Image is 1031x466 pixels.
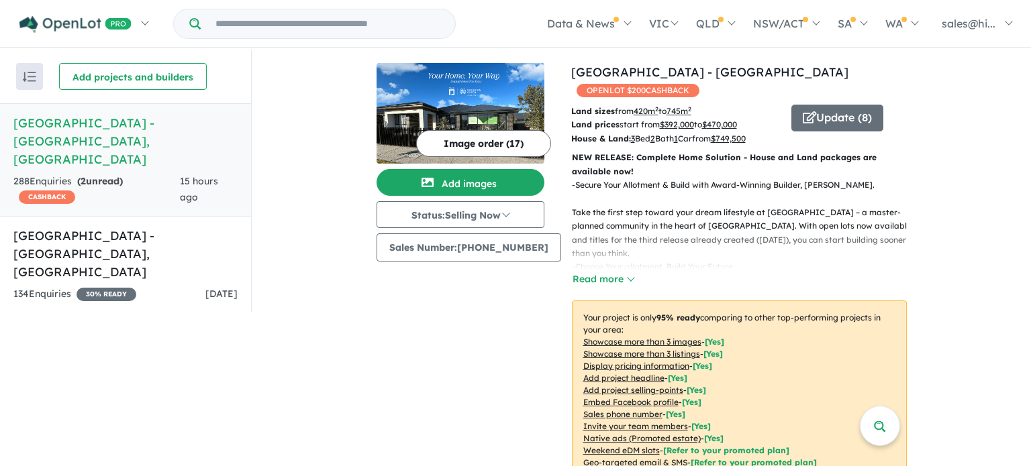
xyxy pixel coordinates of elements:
[668,373,687,383] span: [ Yes ]
[13,227,238,281] h5: [GEOGRAPHIC_DATA] - [GEOGRAPHIC_DATA] , [GEOGRAPHIC_DATA]
[571,132,781,145] p: Bed Bath Car from
[583,397,679,407] u: Embed Facebook profile
[650,133,655,143] u: 2
[571,105,781,118] p: from
[694,119,737,129] span: to
[571,133,631,143] b: House & Land:
[577,84,699,97] span: OPENLOT $ 200 CASHBACK
[571,64,848,80] a: [GEOGRAPHIC_DATA] - [GEOGRAPHIC_DATA]
[583,337,701,347] u: Showcase more than 3 images
[583,421,688,431] u: Invite your team members
[691,421,711,431] span: [ Yes ]
[377,169,544,196] button: Add images
[205,288,238,300] span: [DATE]
[377,201,544,228] button: Status:Selling Now
[23,72,36,82] img: sort.svg
[658,106,691,116] span: to
[77,175,123,187] strong: ( unread)
[416,130,551,157] button: Image order (17)
[704,433,724,443] span: [Yes]
[377,63,544,164] img: Hillsview Green Estate - Angle Vale
[583,349,700,359] u: Showcase more than 3 listings
[682,397,701,407] span: [ Yes ]
[660,119,694,129] u: $ 392,000
[203,9,452,38] input: Try estate name, suburb, builder or developer
[13,174,180,206] div: 288 Enquir ies
[583,361,689,371] u: Display pricing information
[942,17,995,30] span: sales@hi...
[13,114,238,168] h5: [GEOGRAPHIC_DATA] - [GEOGRAPHIC_DATA] , [GEOGRAPHIC_DATA]
[572,272,635,287] button: Read more
[81,175,86,187] span: 2
[571,106,615,116] b: Land sizes
[655,105,658,113] sup: 2
[705,337,724,347] span: [ Yes ]
[583,445,660,455] u: Weekend eDM slots
[666,409,685,419] span: [ Yes ]
[180,175,218,203] span: 15 hours ago
[77,288,136,301] span: 30 % READY
[656,312,700,323] b: 95 % ready
[59,63,207,90] button: Add projects and builders
[571,118,781,131] p: start from
[583,409,662,419] u: Sales phone number
[572,178,918,260] p: - Secure Your Allotment & Build with Award-Winning Builder, [PERSON_NAME]. Take the first step to...
[19,190,75,204] span: CASHBACK
[663,445,789,455] span: [Refer to your promoted plan]
[693,361,712,371] span: [ Yes ]
[702,119,737,129] u: $ 470,000
[703,349,723,359] span: [ Yes ]
[583,373,665,383] u: Add project headline
[631,133,635,143] u: 3
[583,385,683,395] u: Add project selling-points
[688,105,691,113] sup: 2
[674,133,678,143] u: 1
[19,16,132,33] img: Openlot PRO Logo White
[572,260,918,329] p: - Choose Your allotment, Build Your Future Whether you’re a first homebuyer, growing family, or l...
[572,151,907,178] p: NEW RELEASE: Complete Home Solution - House and Land packages are available now!
[711,133,746,143] u: $ 749,500
[13,286,136,302] div: 134 Enquir ies
[377,233,561,261] button: Sales Number:[PHONE_NUMBER]
[571,119,620,129] b: Land prices
[687,385,706,395] span: [ Yes ]
[583,433,701,443] u: Native ads (Promoted estate)
[667,106,691,116] u: 745 m
[791,105,883,131] button: Update (8)
[634,106,658,116] u: 420 m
